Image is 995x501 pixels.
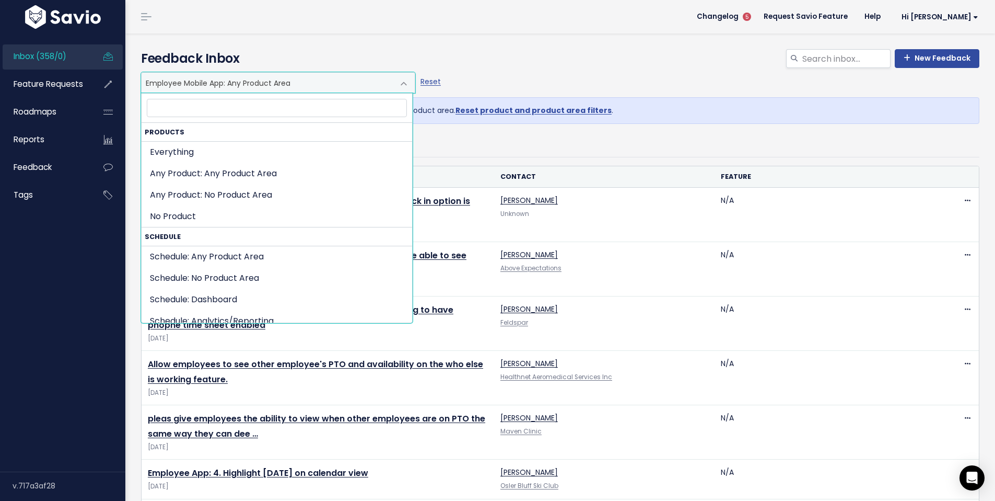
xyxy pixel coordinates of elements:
div: v.717a3af28 [13,472,125,499]
span: Feedback [14,162,52,173]
span: 5 [743,13,751,21]
a: Employee App: 4. Highlight [DATE] on calendar view [148,467,368,479]
ul: Filter feature requests [141,132,979,157]
a: Roadmaps [3,100,87,124]
a: Request Savio Feature [755,9,856,25]
li: Schedule: No Product Area [142,268,412,289]
li: Products [142,123,412,227]
td: N/A [715,460,935,499]
a: Feedback [3,155,87,179]
span: [DATE] [148,388,488,398]
td: N/A [715,351,935,405]
td: N/A [715,242,935,297]
a: pleas give employees the ability to view when other employees are on PTO the same way they can dee … [148,413,485,440]
span: Employee Mobile App: Any Product Area [141,72,415,93]
a: Reports [3,128,87,152]
a: [PERSON_NAME] [500,249,558,260]
a: Above Expectations [500,264,561,272]
a: Hi [PERSON_NAME] [889,9,987,25]
span: [DATE] [148,442,488,453]
div: 335 pieces of feedback are hidden due to the chosen product and product area. . [141,97,979,124]
td: N/A [715,188,935,242]
a: Reset [420,76,441,87]
strong: Schedule [142,227,412,246]
li: Any Product: Any Product Area [142,163,412,185]
a: Reset product and product area filters [455,105,612,116]
span: Tags [14,189,33,200]
a: [PERSON_NAME] [500,467,558,477]
span: Feature Requests [14,78,83,89]
span: Reports [14,134,44,145]
th: Contact [494,166,715,188]
li: Schedule: Dashboard [142,289,412,311]
a: Help [856,9,889,25]
a: Maven Clinic [500,427,542,436]
span: [DATE] [148,481,488,492]
span: Changelog [697,13,739,20]
li: Schedule: Analytics/Reporting [142,311,412,332]
span: Hi [PERSON_NAME] [902,13,978,21]
a: Healthnet Aeromedical Services Inc [500,373,612,381]
li: No Product [142,206,412,227]
a: New Feedback [895,49,979,68]
span: Unknown [500,210,529,218]
div: Open Intercom Messenger [959,465,985,491]
span: [DATE] [148,333,488,344]
a: [PERSON_NAME] [500,304,558,314]
a: [PERSON_NAME] [500,195,558,206]
li: Any Product: No Product Area [142,185,412,206]
li: Schedule: Any Product Area [142,246,412,268]
h4: Feedback Inbox [141,49,979,68]
span: Employee Mobile App: Any Product Area [142,73,394,93]
th: Feature [715,166,935,188]
a: Tags [3,183,87,207]
a: Osler Bluff Ski Club [500,482,558,490]
li: Everything [142,142,412,163]
a: [PERSON_NAME] [500,413,558,423]
a: Inbox (358/0) [3,44,87,69]
td: N/A [715,405,935,460]
td: N/A [715,297,935,351]
a: [PERSON_NAME] [500,358,558,369]
strong: Products [142,123,412,141]
span: Inbox (358/0) [14,51,66,62]
span: Roadmaps [14,106,56,117]
a: Allow employees to see other employee's PTO and availability on the who else is working feature. [148,358,483,385]
a: Feature Requests [3,72,87,96]
input: Search inbox... [801,49,891,68]
img: logo-white.9d6f32f41409.svg [22,5,103,29]
a: Feldspar [500,318,528,327]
